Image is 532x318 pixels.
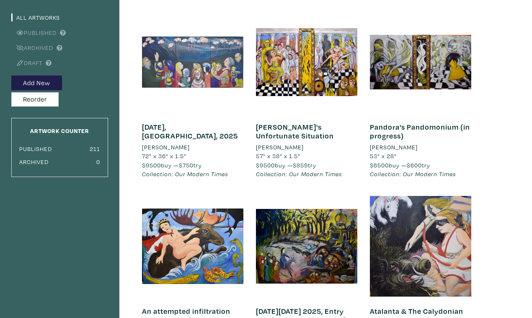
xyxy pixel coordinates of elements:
span: $6500 [370,161,389,169]
a: Pandora's Pandomonium (in progress) [370,122,470,141]
small: Archived [19,158,49,166]
a: [PERSON_NAME] [256,143,357,152]
em: Collection: Our Modern Times [370,170,456,178]
a: [PERSON_NAME] [142,143,243,152]
span: 57" x 38" x 1.5" [256,152,300,160]
li: [PERSON_NAME] [370,143,418,152]
small: Artwork Counter [30,127,89,135]
li: [PERSON_NAME] [142,143,190,152]
a: All Artworks [11,13,60,21]
em: Collection: Our Modern Times [142,170,228,178]
a: Archived [11,44,53,52]
span: $859 [293,161,308,169]
li: [PERSON_NAME] [256,143,304,152]
small: 211 [90,145,100,153]
button: Add New [11,76,62,90]
span: $750 [179,161,194,169]
button: Reorder [11,92,59,107]
a: [PERSON_NAME]'s Unfortunate Situation [256,122,334,141]
small: 0 [96,158,100,166]
span: buy — try [256,161,316,169]
a: [PERSON_NAME] [370,143,471,152]
a: Draft [11,59,42,67]
a: [DATE], [GEOGRAPHIC_DATA], 2025 [142,122,238,141]
span: $9500 [256,161,275,169]
span: $600 [407,161,422,169]
span: 53" x 28" [370,152,397,160]
a: Published [11,29,57,36]
span: 72" x 36" x 1.5" [142,152,186,160]
span: $9500 [142,161,161,169]
small: Published [19,145,52,153]
em: Collection: Our Modern Times [256,170,342,178]
span: buy — try [370,161,430,169]
span: buy — try [142,161,202,169]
